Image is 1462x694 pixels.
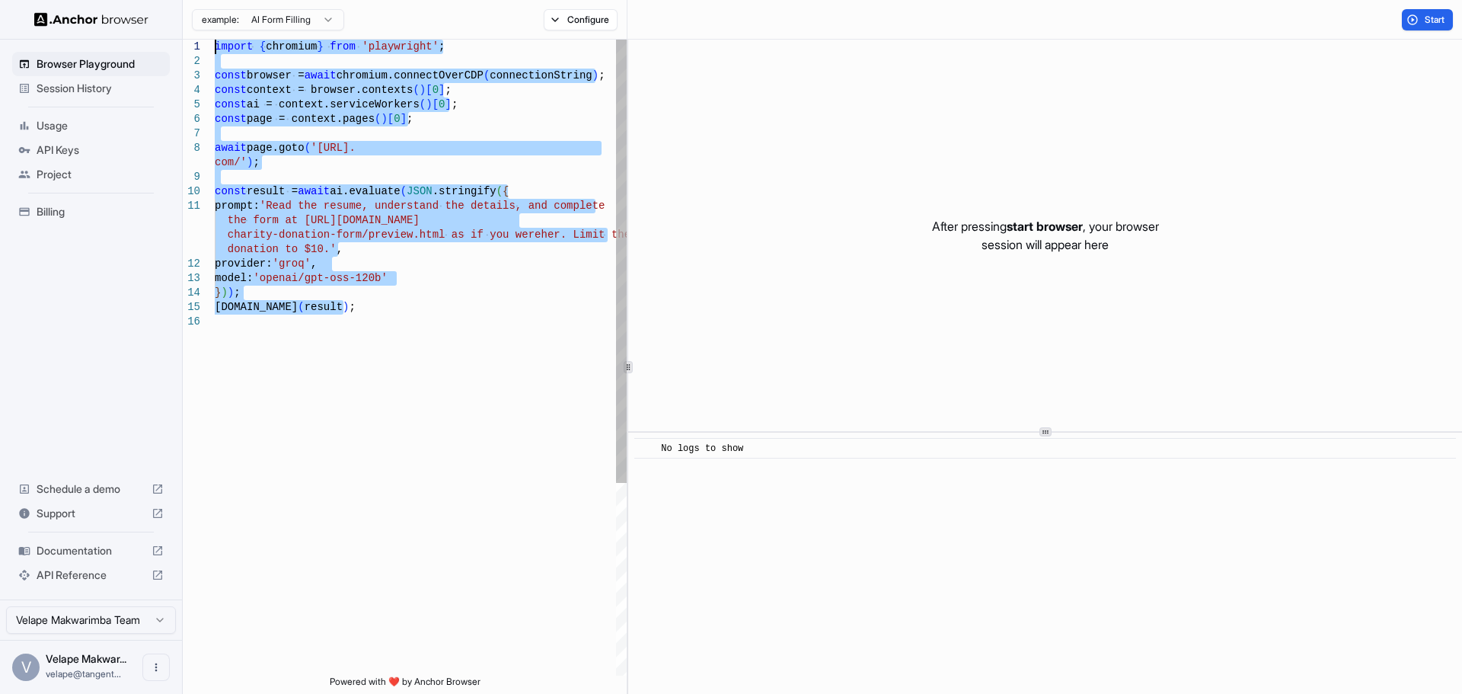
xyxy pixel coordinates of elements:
[12,52,170,76] div: Browser Playground
[1425,14,1446,26] span: Start
[221,286,227,299] span: )
[407,185,433,197] span: JSON
[452,98,458,110] span: ;
[37,204,164,219] span: Billing
[592,69,599,82] span: )
[375,113,381,125] span: (
[247,98,420,110] span: ai = context.serviceWorkers
[260,200,579,212] span: 'Read the resume, understand the details, and comp
[228,214,420,226] span: the form at [URL][DOMAIN_NAME]
[439,98,445,110] span: 0
[183,126,200,141] div: 7
[12,539,170,563] div: Documentation
[439,84,445,96] span: ]
[445,84,451,96] span: ;
[305,301,343,313] span: result
[253,272,387,284] span: 'openai/gpt-oss-120b'
[12,654,40,681] div: V
[932,217,1159,254] p: After pressing , your browser session will appear here
[12,76,170,101] div: Session History
[273,257,311,270] span: 'groq'
[215,200,260,212] span: prompt:
[311,257,317,270] span: ,
[544,9,618,30] button: Configure
[12,200,170,224] div: Billing
[215,185,247,197] span: const
[330,676,480,694] span: Powered with ❤️ by Anchor Browser
[215,156,247,168] span: com/'
[247,69,305,82] span: browser =
[142,654,170,681] button: Open menu
[37,481,145,497] span: Schedule a demo
[215,40,253,53] span: import
[183,54,200,69] div: 2
[496,185,503,197] span: (
[37,543,145,558] span: Documentation
[247,156,253,168] span: )
[503,185,509,197] span: {
[12,563,170,587] div: API Reference
[215,272,253,284] span: model:
[253,156,259,168] span: ;
[37,118,164,133] span: Usage
[337,69,484,82] span: chromium.connectOverCDP
[46,652,126,665] span: Velape Makwarimba
[420,98,426,110] span: (
[407,113,413,125] span: ;
[311,142,356,154] span: '[URL].
[266,40,317,53] span: chromium
[34,12,148,27] img: Anchor Logo
[228,243,337,255] span: donation to $10.'
[330,185,400,197] span: ai.evaluate
[228,286,234,299] span: )
[420,84,426,96] span: )
[37,506,145,521] span: Support
[599,69,605,82] span: ;
[661,443,743,454] span: No logs to show
[247,185,298,197] span: result =
[445,98,451,110] span: ]
[579,200,605,212] span: lete
[215,301,298,313] span: [DOMAIN_NAME]
[433,84,439,96] span: 0
[305,142,311,154] span: (
[183,83,200,98] div: 4
[202,14,239,26] span: example:
[183,98,200,112] div: 5
[642,441,650,456] span: ​
[183,315,200,329] div: 16
[37,568,145,583] span: API Reference
[37,167,164,182] span: Project
[381,113,387,125] span: )
[433,185,496,197] span: .stringify
[247,142,305,154] span: page.goto
[183,271,200,286] div: 13
[298,301,304,313] span: (
[183,170,200,184] div: 9
[183,112,200,126] div: 6
[234,286,240,299] span: ;
[394,113,400,125] span: 0
[484,69,490,82] span: (
[1007,219,1083,234] span: start browser
[298,185,330,197] span: await
[215,69,247,82] span: const
[12,138,170,162] div: API Keys
[388,113,394,125] span: [
[215,142,247,154] span: await
[183,286,200,300] div: 14
[12,162,170,187] div: Project
[337,243,343,255] span: ,
[37,142,164,158] span: API Keys
[426,84,432,96] span: [
[247,113,375,125] span: page = context.pages
[215,98,247,110] span: const
[183,141,200,155] div: 8
[317,40,323,53] span: }
[1402,9,1453,30] button: Start
[343,301,349,313] span: )
[349,301,355,313] span: ;
[183,199,200,213] div: 11
[46,668,121,680] span: velape@tangentsolutions.co.za
[426,98,432,110] span: )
